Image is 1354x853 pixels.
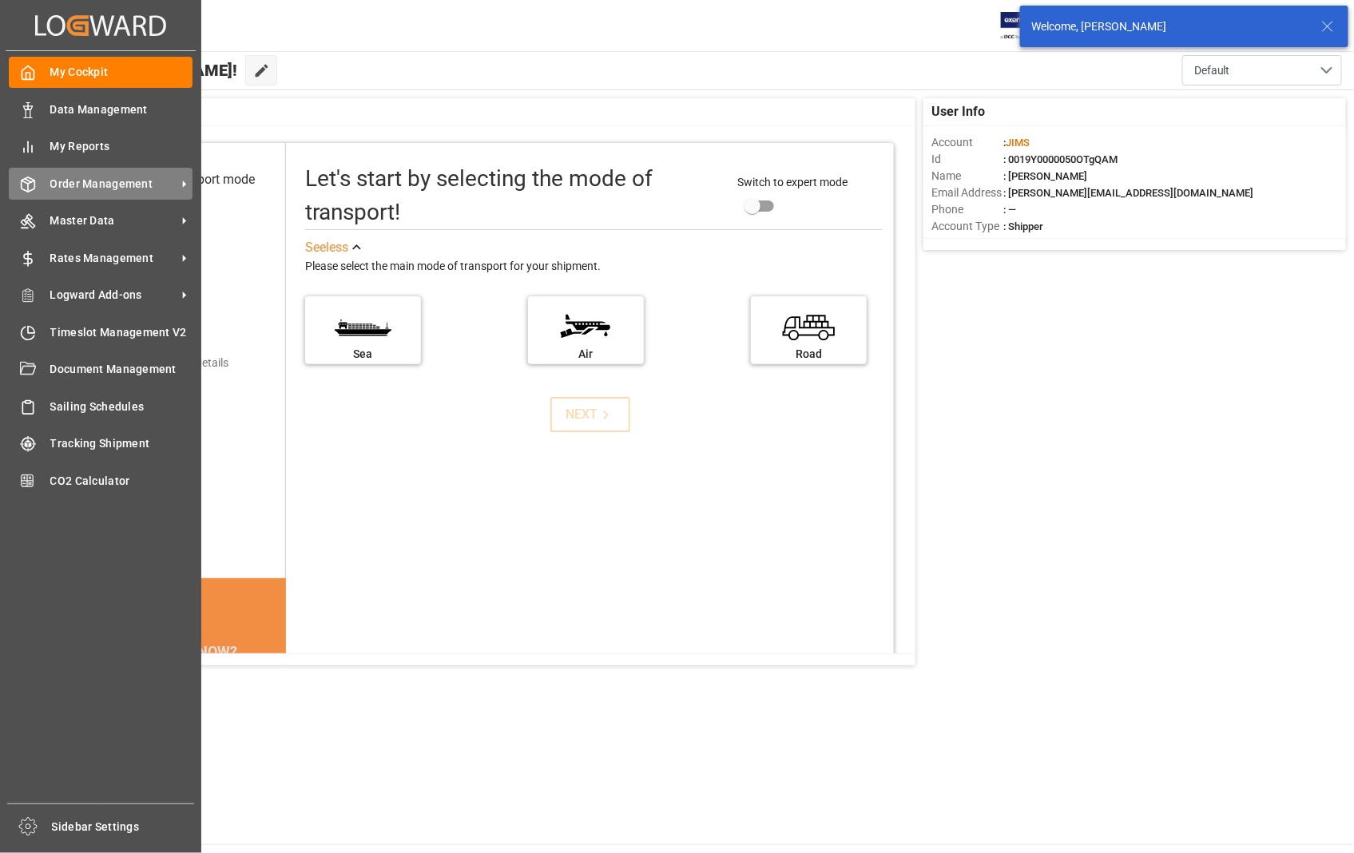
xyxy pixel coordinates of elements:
span: User Info [931,102,985,121]
div: Please select the main mode of transport for your shipment. [305,257,883,276]
span: JIMS [1006,137,1030,149]
span: Timeslot Management V2 [50,324,193,341]
span: Order Management [50,176,177,192]
span: Default [1194,62,1230,79]
span: My Cockpit [50,64,193,81]
span: : [PERSON_NAME] [1003,170,1087,182]
div: Let's start by selecting the mode of transport! [305,162,721,229]
span: Logward Add-ons [50,287,177,304]
a: CO2 Calculator [9,465,193,496]
div: Add shipping details [129,355,228,371]
span: Rates Management [50,250,177,267]
span: : 0019Y0000050OTgQAM [1003,153,1118,165]
button: open menu [1182,55,1342,85]
span: Account Type [931,218,1003,235]
div: NEXT [566,405,614,424]
span: : Shipper [1003,220,1043,232]
a: Sailing Schedules [9,391,193,422]
img: Exertis%20JAM%20-%20Email%20Logo.jpg_1722504956.jpg [1001,12,1056,40]
span: Email Address [931,184,1003,201]
span: Phone [931,201,1003,218]
span: CO2 Calculator [50,473,193,490]
span: Name [931,168,1003,184]
span: : [PERSON_NAME][EMAIL_ADDRESS][DOMAIN_NAME] [1003,187,1253,199]
div: Sea [313,346,413,363]
a: Tracking Shipment [9,428,193,459]
span: Tracking Shipment [50,435,193,452]
span: : — [1003,204,1016,216]
a: Timeslot Management V2 [9,316,193,347]
span: Id [931,151,1003,168]
span: Account [931,134,1003,151]
div: See less [305,238,348,257]
span: Master Data [50,212,177,229]
a: My Cockpit [9,57,193,88]
button: NEXT [550,397,630,432]
div: Road [759,346,859,363]
span: Switch to expert mode [737,176,848,188]
span: Document Management [50,361,193,378]
span: Sidebar Settings [52,819,195,835]
span: : [1003,137,1030,149]
div: Air [536,346,636,363]
span: My Reports [50,138,193,155]
div: Welcome, [PERSON_NAME] [1031,18,1306,35]
a: Data Management [9,93,193,125]
a: My Reports [9,131,193,162]
span: Sailing Schedules [50,399,193,415]
span: Data Management [50,101,193,118]
a: Document Management [9,354,193,385]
